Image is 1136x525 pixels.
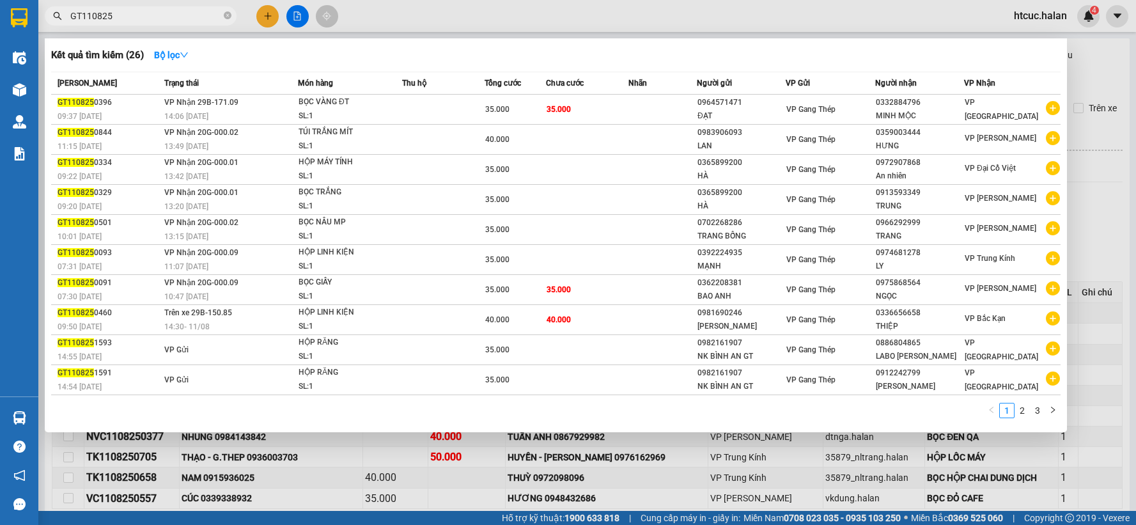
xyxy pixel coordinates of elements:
span: 09:37 [DATE] [58,112,102,121]
span: VP Gang Thép [786,375,836,384]
span: 09:50 [DATE] [58,322,102,331]
div: 0365899200 [697,186,785,200]
div: SL: 1 [299,350,394,364]
span: 14:54 [DATE] [58,382,102,391]
div: TRANG [876,230,963,243]
span: plus-circle [1046,221,1060,235]
span: GT110825 [58,248,94,257]
span: plus-circle [1046,101,1060,115]
span: Người nhận [875,79,917,88]
div: LY [876,260,963,273]
div: MẠNH [697,260,785,273]
span: close-circle [224,10,231,22]
div: 0913593349 [876,186,963,200]
span: 35.000 [485,285,510,294]
div: 0982161907 [697,336,785,350]
span: VP Gang Thép [786,195,836,204]
span: 14:30 - 11/08 [164,322,210,331]
div: [PERSON_NAME] [697,320,785,333]
div: HỘP RĂNG [299,366,394,380]
span: VP Gang Thép [786,225,836,234]
button: Bộ lọcdown [144,45,199,65]
div: 0336656658 [876,306,963,320]
li: 1 [999,403,1015,418]
span: 35.000 [485,225,510,234]
span: VP Nhận 20G-000.09 [164,278,238,287]
div: 1591 [58,366,160,380]
div: SL: 1 [299,260,394,274]
span: question-circle [13,441,26,453]
div: LAN [697,139,785,153]
span: GT110825 [58,338,94,347]
strong: Bộ lọc [154,50,189,60]
div: ĐẠT [697,109,785,123]
span: VP Gang Thép [786,315,836,324]
li: 2 [1015,403,1030,418]
span: plus-circle [1046,191,1060,205]
div: 0359003444 [876,126,963,139]
span: 13:20 [DATE] [164,202,208,211]
div: 0981690246 [697,306,785,320]
span: plus-circle [1046,311,1060,325]
span: 35.000 [485,255,510,264]
span: 11:15 [DATE] [58,142,102,151]
div: 0702268286 [697,216,785,230]
span: GT110825 [58,128,94,137]
div: 0329 [58,186,160,200]
div: HỘP RĂNG [299,336,394,350]
span: Thu hộ [402,79,426,88]
span: VP Gửi [786,79,810,88]
span: GT110825 [58,218,94,227]
span: 40.000 [485,135,510,144]
div: 0332884796 [876,96,963,109]
span: VP [PERSON_NAME] [965,134,1036,143]
span: Trên xe 29B-150.85 [164,308,232,317]
span: VP Gửi [164,345,189,354]
span: 13:15 [DATE] [164,232,208,241]
div: BỌC GIẤY [299,276,394,290]
div: 0982161907 [697,366,785,380]
div: TÚI TRẮNG MÍT [299,125,394,139]
div: 0966292999 [876,216,963,230]
div: NK BÌNH AN GT [697,380,785,393]
h3: Kết quả tìm kiếm ( 26 ) [51,49,144,62]
span: VP Nhận 20G-000.01 [164,188,238,197]
span: plus-circle [1046,372,1060,386]
img: warehouse-icon [13,51,26,65]
input: Tìm tên, số ĐT hoặc mã đơn [70,9,221,23]
div: HỘP LINH KIỆN [299,306,394,320]
span: 14:55 [DATE] [58,352,102,361]
span: plus-circle [1046,341,1060,356]
a: 3 [1031,404,1045,418]
span: left [988,406,995,414]
div: THIỆP [876,320,963,333]
div: HỘP LINH KIỆN [299,246,394,260]
span: 35.000 [547,285,571,294]
span: VP Nhận 20G-000.02 [164,218,238,227]
div: [PERSON_NAME] [876,380,963,393]
span: VP Gang Thép [786,255,836,264]
div: SL: 1 [299,290,394,304]
span: VP Nhận 20G-000.01 [164,158,238,167]
img: warehouse-icon [13,115,26,129]
span: right [1049,406,1057,414]
span: search [53,12,62,20]
img: logo-vxr [11,8,27,27]
div: 0392224935 [697,246,785,260]
button: left [984,403,999,418]
a: 1 [1000,404,1014,418]
li: Next Page [1045,403,1061,418]
div: 0974681278 [876,246,963,260]
span: Nhãn [628,79,647,88]
div: BAO ANH [697,290,785,303]
div: 0972907868 [876,156,963,169]
div: 0365899200 [697,156,785,169]
span: [PERSON_NAME] [58,79,117,88]
div: SL: 1 [299,230,394,244]
span: 35.000 [485,345,510,354]
li: 3 [1030,403,1045,418]
span: VP Gửi [164,375,189,384]
span: GT110825 [58,158,94,167]
span: 10:47 [DATE] [164,292,208,301]
span: 07:30 [DATE] [58,292,102,301]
